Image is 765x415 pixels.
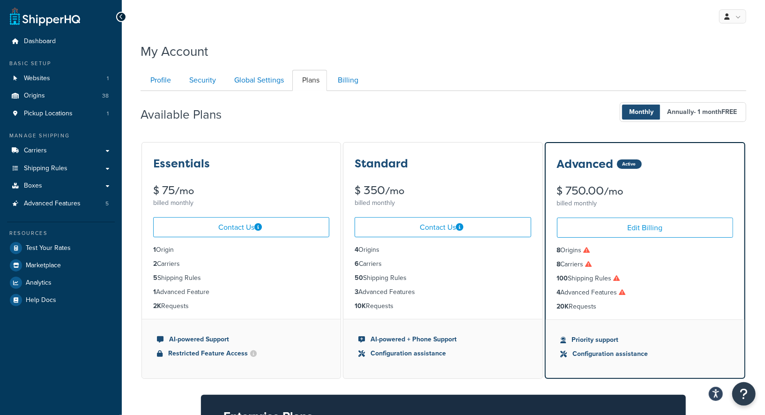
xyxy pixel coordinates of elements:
[24,92,45,100] span: Origins
[355,185,531,196] div: $ 350
[7,292,115,309] a: Help Docs
[355,196,531,210] div: billed monthly
[7,195,115,212] li: Advanced Features
[7,240,115,257] a: Test Your Rates
[328,70,366,91] a: Billing
[355,301,366,311] strong: 10K
[7,229,115,237] div: Resources
[141,70,178,91] a: Profile
[557,245,733,256] li: Origins
[557,302,733,312] li: Requests
[355,245,358,255] strong: 4
[721,107,737,117] b: FREE
[557,259,561,269] strong: 8
[557,302,569,311] strong: 20K
[107,110,109,118] span: 1
[620,102,746,122] button: Monthly Annually- 1 monthFREE
[358,348,527,359] li: Configuration assistance
[153,273,329,283] li: Shipping Rules
[7,60,115,68] div: Basic Setup
[153,196,329,210] div: billed monthly
[292,70,327,91] a: Plans
[358,334,527,345] li: AI-powered + Phone Support
[617,159,642,169] div: Active
[7,132,115,140] div: Manage Shipping
[557,218,733,238] a: Edit Billing
[7,177,115,195] a: Boxes
[557,259,733,270] li: Carriers
[107,75,109,83] span: 1
[24,38,56,45] span: Dashboard
[660,105,744,120] span: Annually
[10,7,80,26] a: ShipperHQ Home
[355,273,531,283] li: Shipping Rules
[557,245,561,255] strong: 8
[26,244,71,252] span: Test Your Rates
[355,273,363,283] strong: 50
[7,87,115,105] a: Origins 38
[26,296,56,304] span: Help Docs
[153,287,329,297] li: Advanced Feature
[26,262,61,270] span: Marketplace
[7,142,115,159] a: Carriers
[557,273,733,284] li: Shipping Rules
[153,273,157,283] strong: 5
[141,108,236,121] h2: Available Plans
[105,200,109,208] span: 5
[153,259,329,269] li: Carriers
[24,165,67,173] span: Shipping Rules
[557,158,614,170] h3: Advanced
[24,75,50,83] span: Websites
[153,158,210,170] h3: Essentials
[153,217,329,237] a: Contact Us
[7,33,115,50] a: Dashboard
[561,349,729,359] li: Configuration assistance
[153,185,329,196] div: $ 75
[355,217,531,237] a: Contact Us
[224,70,291,91] a: Global Settings
[694,107,737,117] span: - 1 month
[24,110,73,118] span: Pickup Locations
[153,301,329,311] li: Requests
[7,257,115,274] a: Marketplace
[179,70,223,91] a: Security
[153,245,156,255] strong: 1
[157,334,326,345] li: AI-powered Support
[175,184,194,197] small: /mo
[557,197,733,210] div: billed monthly
[604,185,624,198] small: /mo
[153,301,161,311] strong: 2K
[26,279,52,287] span: Analytics
[355,287,531,297] li: Advanced Features
[557,185,733,197] div: $ 750.00
[355,245,531,255] li: Origins
[355,287,358,297] strong: 3
[7,195,115,212] a: Advanced Features 5
[557,273,568,283] strong: 100
[7,160,115,177] a: Shipping Rules
[153,245,329,255] li: Origin
[24,147,47,155] span: Carriers
[24,200,81,208] span: Advanced Features
[24,182,42,190] span: Boxes
[355,259,359,269] strong: 6
[557,287,561,297] strong: 4
[7,274,115,291] a: Analytics
[7,70,115,87] li: Websites
[355,158,408,170] h3: Standard
[102,92,109,100] span: 38
[7,70,115,87] a: Websites 1
[157,348,326,359] li: Restricted Feature Access
[557,287,733,298] li: Advanced Features
[732,382,756,406] button: Open Resource Center
[141,42,208,60] h1: My Account
[7,105,115,122] a: Pickup Locations 1
[561,335,729,345] li: Priority support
